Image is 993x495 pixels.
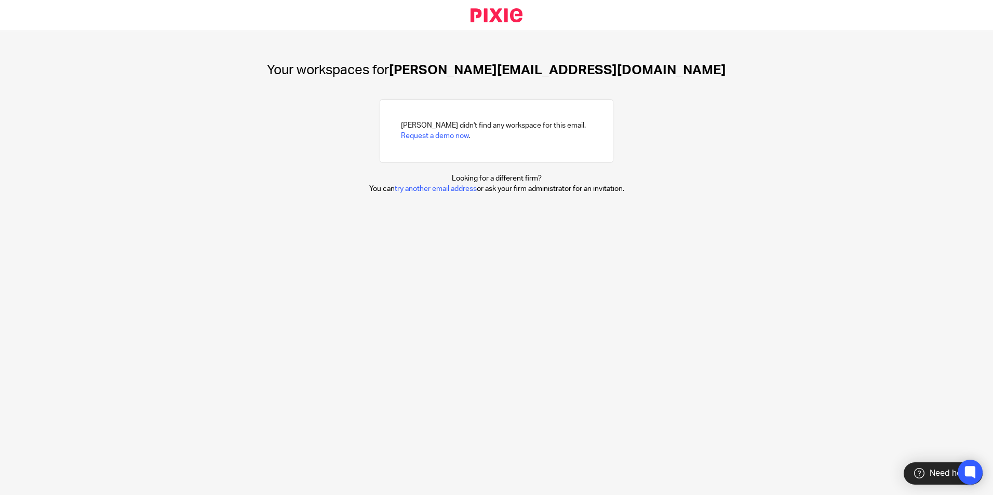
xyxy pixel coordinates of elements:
span: Your workspaces for [267,63,389,77]
div: Need help? [904,462,983,485]
a: try another email address [395,185,477,192]
p: Looking for a different firm? You can or ask your firm administrator for an invitation. [369,173,624,195]
h2: [PERSON_NAME] didn't find any workspace for this email. . [401,120,586,142]
h1: [PERSON_NAME][EMAIL_ADDRESS][DOMAIN_NAME] [267,62,726,78]
a: Request a demo now [401,132,468,140]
